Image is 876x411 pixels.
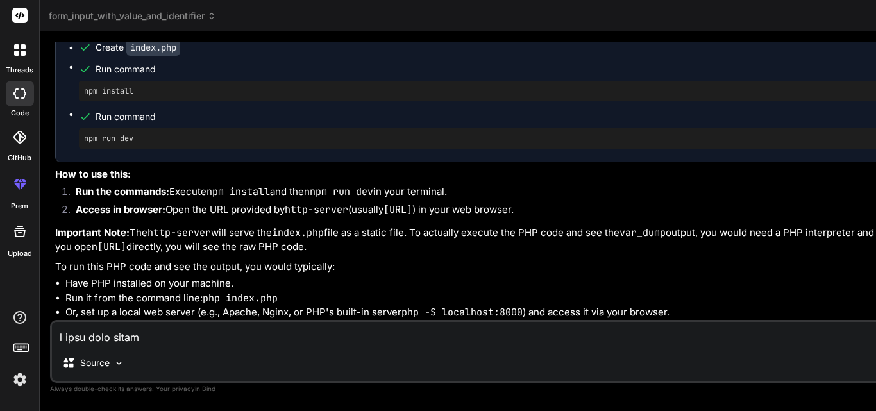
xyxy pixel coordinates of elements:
label: threads [6,65,33,76]
code: npm install [206,185,270,198]
strong: How to use this: [55,168,131,180]
strong: Run the commands: [76,185,169,197]
code: http-server [285,203,348,216]
label: prem [11,201,28,212]
code: php -S localhost:8000 [401,306,523,319]
span: form_input_with_value_and_identifier [49,10,216,22]
label: Upload [8,248,32,259]
strong: Access in browser: [76,203,165,215]
code: [URL] [97,240,126,253]
div: Create [96,41,180,54]
code: php index.php [203,292,278,305]
strong: Important Note: [55,226,130,239]
code: npm run dev [310,185,373,198]
label: code [11,108,29,119]
code: var_dump [619,226,666,239]
label: GitHub [8,153,31,164]
span: privacy [172,385,195,392]
code: index.php [126,39,180,56]
img: settings [9,369,31,390]
img: Pick Models [114,358,124,369]
code: http-server [147,226,211,239]
p: Source [80,356,110,369]
code: [URL] [383,203,412,216]
code: index.php [272,226,324,239]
